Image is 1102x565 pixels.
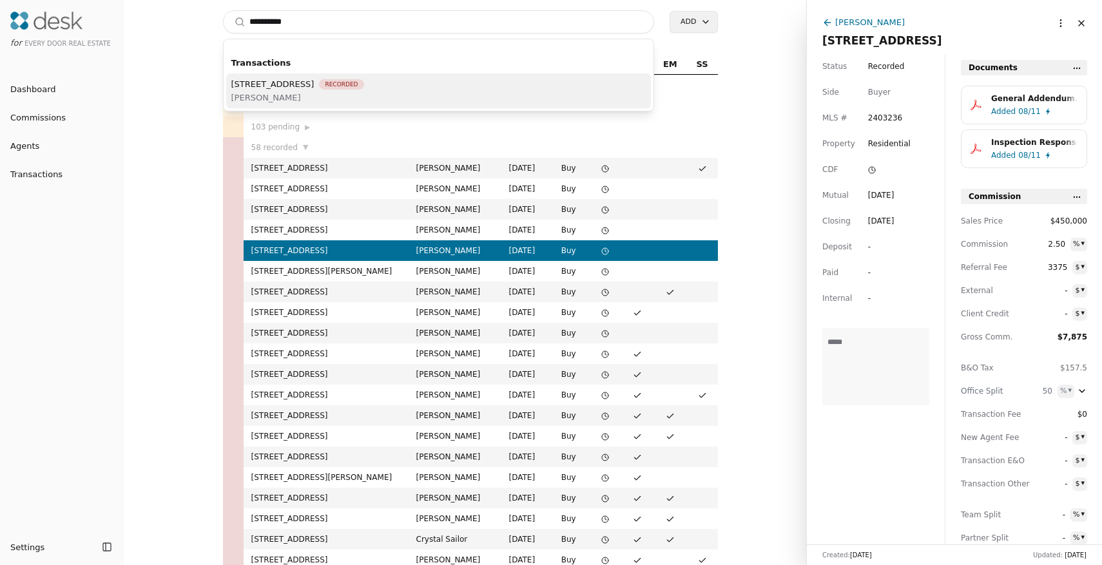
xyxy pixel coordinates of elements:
[961,361,1019,374] span: B&O Tax
[991,149,1016,162] span: Added
[868,215,894,227] div: [DATE]
[501,158,548,178] td: [DATE]
[244,343,409,364] td: [STREET_ADDRESS]
[1081,531,1085,543] div: ▾
[409,405,501,426] td: [PERSON_NAME]
[409,323,501,343] td: [PERSON_NAME]
[548,158,589,178] td: Buy
[409,178,501,199] td: [PERSON_NAME]
[1072,284,1087,297] button: $
[1070,531,1087,544] button: %
[822,266,838,279] span: Paid
[822,60,847,73] span: Status
[961,284,1019,297] span: External
[548,488,589,508] td: Buy
[991,136,1078,149] div: Inspection Response for Form 35.pdf
[868,86,891,99] div: Buyer
[409,385,501,405] td: [PERSON_NAME]
[1081,307,1085,319] div: ▾
[1072,261,1087,274] button: $
[244,282,409,302] td: [STREET_ADDRESS]
[969,190,1021,203] span: Commission
[10,541,44,554] span: Settings
[501,405,548,426] td: [DATE]
[244,405,409,426] td: [STREET_ADDRESS]
[822,137,855,150] span: Property
[868,137,911,150] span: Residential
[1072,477,1087,490] button: $
[822,111,847,124] span: MLS #
[961,531,1019,544] span: Partner Split
[409,529,501,550] td: Crystal Sailor
[1081,284,1085,296] div: ▾
[1081,261,1085,273] div: ▾
[501,364,548,385] td: [DATE]
[251,120,401,133] div: 103 pending
[244,467,409,488] td: [STREET_ADDRESS][PERSON_NAME]
[244,446,409,467] td: [STREET_ADDRESS]
[961,261,1019,274] span: Referral Fee
[501,220,548,240] td: [DATE]
[409,240,501,261] td: [PERSON_NAME]
[548,508,589,529] td: Buy
[1072,307,1087,320] button: $
[244,426,409,446] td: [STREET_ADDRESS]
[1065,551,1087,559] span: [DATE]
[697,57,708,72] span: SS
[961,454,1019,467] span: Transaction E&O
[501,488,548,508] td: [DATE]
[1044,454,1067,467] span: -
[24,40,111,47] span: Every Door Real Estate
[1044,477,1067,490] span: -
[1081,454,1085,466] div: ▾
[548,343,589,364] td: Buy
[961,307,1019,320] span: Client Credit
[409,158,501,178] td: [PERSON_NAME]
[244,529,409,550] td: [STREET_ADDRESS]
[409,467,501,488] td: [PERSON_NAME]
[1044,307,1067,320] span: -
[822,86,839,99] span: Side
[409,282,501,302] td: [PERSON_NAME]
[868,60,904,73] span: Recorded
[244,199,409,220] td: [STREET_ADDRESS]
[868,292,891,305] div: -
[961,86,1087,124] button: General Addendum.pdfAdded08/11
[501,302,548,323] td: [DATE]
[961,477,1019,490] span: Transaction Other
[1044,284,1067,297] span: -
[822,292,852,305] span: Internal
[226,52,652,73] div: Transactions
[5,537,98,557] button: Settings
[409,261,501,282] td: [PERSON_NAME]
[244,508,409,529] td: [STREET_ADDRESS]
[1058,332,1087,341] span: $7,875
[501,385,548,405] td: [DATE]
[224,50,654,111] div: Suggestions
[231,91,364,104] span: [PERSON_NAME]
[501,343,548,364] td: [DATE]
[1042,238,1065,251] span: 2.50
[1070,238,1087,251] button: %
[961,215,1019,227] span: Sales Price
[961,431,1019,444] span: New Agent Fee
[961,508,1019,521] span: Team Split
[1058,385,1074,397] button: %
[244,261,409,282] td: [STREET_ADDRESS][PERSON_NAME]
[244,240,409,261] td: [STREET_ADDRESS]
[501,261,548,282] td: [DATE]
[244,323,409,343] td: [STREET_ADDRESS]
[319,79,363,90] span: Recorded
[244,364,409,385] td: [STREET_ADDRESS]
[409,199,501,220] td: [PERSON_NAME]
[1044,261,1067,274] span: 3375
[244,158,409,178] td: [STREET_ADDRESS]
[501,426,548,446] td: [DATE]
[548,178,589,199] td: Buy
[822,34,942,47] span: [STREET_ADDRESS]
[548,529,589,550] td: Buy
[303,142,308,153] span: ▼
[501,446,548,467] td: [DATE]
[835,15,905,29] div: [PERSON_NAME]
[501,199,548,220] td: [DATE]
